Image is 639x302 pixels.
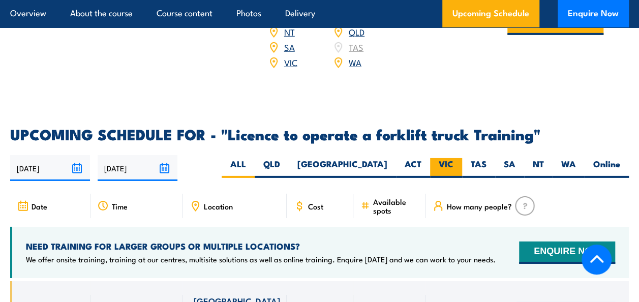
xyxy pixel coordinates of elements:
label: QLD [255,158,289,178]
button: ENQUIRE NOW [519,241,615,264]
h2: UPCOMING SCHEDULE FOR - "Licence to operate a forklift truck Training" [10,127,629,140]
label: SA [495,158,524,178]
input: To date [98,155,177,181]
span: Cost [308,202,323,210]
label: ALL [222,158,255,178]
a: QLD [349,25,364,38]
a: VIC [284,56,297,68]
h4: NEED TRAINING FOR LARGER GROUPS OR MULTIPLE LOCATIONS? [26,240,496,252]
a: WA [349,56,361,68]
label: [GEOGRAPHIC_DATA] [289,158,396,178]
span: How many people? [447,202,512,210]
span: Date [32,202,47,210]
span: Location [204,202,233,210]
label: NT [524,158,553,178]
span: Available spots [373,197,418,215]
label: ACT [396,158,430,178]
p: We offer onsite training, training at our centres, multisite solutions as well as online training... [26,254,496,264]
a: NT [284,25,295,38]
label: TAS [462,158,495,178]
label: VIC [430,158,462,178]
input: From date [10,155,90,181]
span: Time [112,202,128,210]
label: WA [553,158,585,178]
label: Online [585,158,629,178]
a: SA [284,41,295,53]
